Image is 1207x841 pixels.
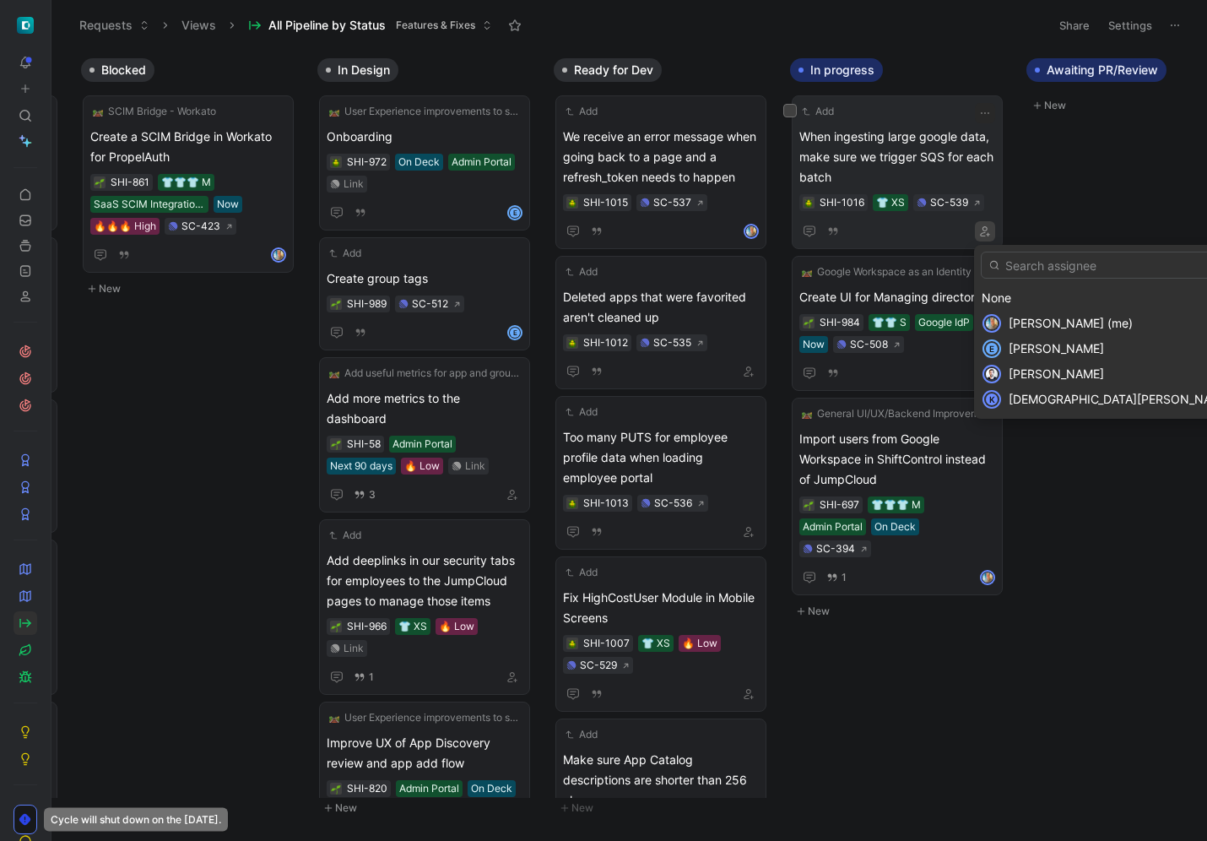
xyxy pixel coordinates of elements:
[1009,341,1104,355] span: [PERSON_NAME]
[984,341,999,356] div: E
[1009,316,1133,330] span: [PERSON_NAME] (me)
[1009,366,1104,381] span: [PERSON_NAME]
[984,366,999,382] img: avatar
[984,392,999,407] div: K
[984,316,999,331] img: avatar
[44,808,228,832] div: Cycle will shut down on the [DATE].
